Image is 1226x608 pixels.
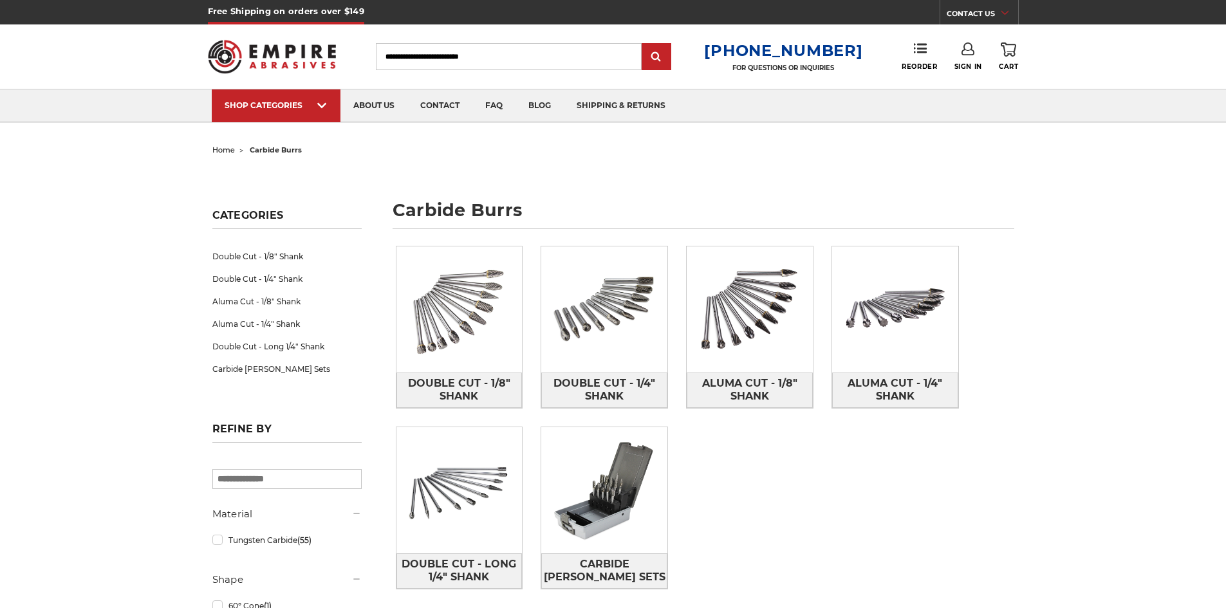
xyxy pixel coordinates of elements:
[947,6,1018,24] a: CONTACT US
[564,89,678,122] a: shipping & returns
[687,373,813,408] a: Aluma Cut - 1/8" Shank
[212,506,362,522] h5: Material
[396,553,523,589] a: Double Cut - Long 1/4" Shank
[542,373,667,407] span: Double Cut - 1/4" Shank
[212,209,362,229] h5: Categories
[407,89,472,122] a: contact
[396,246,523,373] img: Double Cut - 1/8" Shank
[397,373,522,407] span: Double Cut - 1/8" Shank
[212,335,362,358] a: Double Cut - Long 1/4" Shank
[208,32,337,82] img: Empire Abrasives
[396,373,523,408] a: Double Cut - 1/8" Shank
[393,201,1014,229] h1: carbide burrs
[340,89,407,122] a: about us
[832,373,958,408] a: Aluma Cut - 1/4" Shank
[954,62,982,71] span: Sign In
[212,290,362,313] a: Aluma Cut - 1/8" Shank
[902,42,937,70] a: Reorder
[644,44,669,70] input: Submit
[515,89,564,122] a: blog
[704,41,862,60] a: [PHONE_NUMBER]
[902,62,937,71] span: Reorder
[541,553,667,589] a: Carbide [PERSON_NAME] Sets
[687,246,813,373] img: Aluma Cut - 1/8" Shank
[999,62,1018,71] span: Cart
[542,553,667,588] span: Carbide [PERSON_NAME] Sets
[212,572,362,587] h5: Shape
[687,373,812,407] span: Aluma Cut - 1/8" Shank
[297,535,311,545] span: (55)
[250,145,302,154] span: carbide burrs
[999,42,1018,71] a: Cart
[212,358,362,380] a: Carbide [PERSON_NAME] Sets
[212,423,362,443] h5: Refine by
[212,529,362,551] a: Tungsten Carbide
[704,64,862,72] p: FOR QUESTIONS OR INQUIRIES
[212,268,362,290] a: Double Cut - 1/4" Shank
[396,427,523,553] img: Double Cut - Long 1/4" Shank
[541,246,667,373] img: Double Cut - 1/4" Shank
[833,373,958,407] span: Aluma Cut - 1/4" Shank
[397,553,522,588] span: Double Cut - Long 1/4" Shank
[225,100,328,110] div: SHOP CATEGORIES
[212,313,362,335] a: Aluma Cut - 1/4" Shank
[541,427,667,553] img: Carbide Burr Sets
[472,89,515,122] a: faq
[541,373,667,408] a: Double Cut - 1/4" Shank
[212,245,362,268] a: Double Cut - 1/8" Shank
[832,246,958,373] img: Aluma Cut - 1/4" Shank
[212,145,235,154] a: home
